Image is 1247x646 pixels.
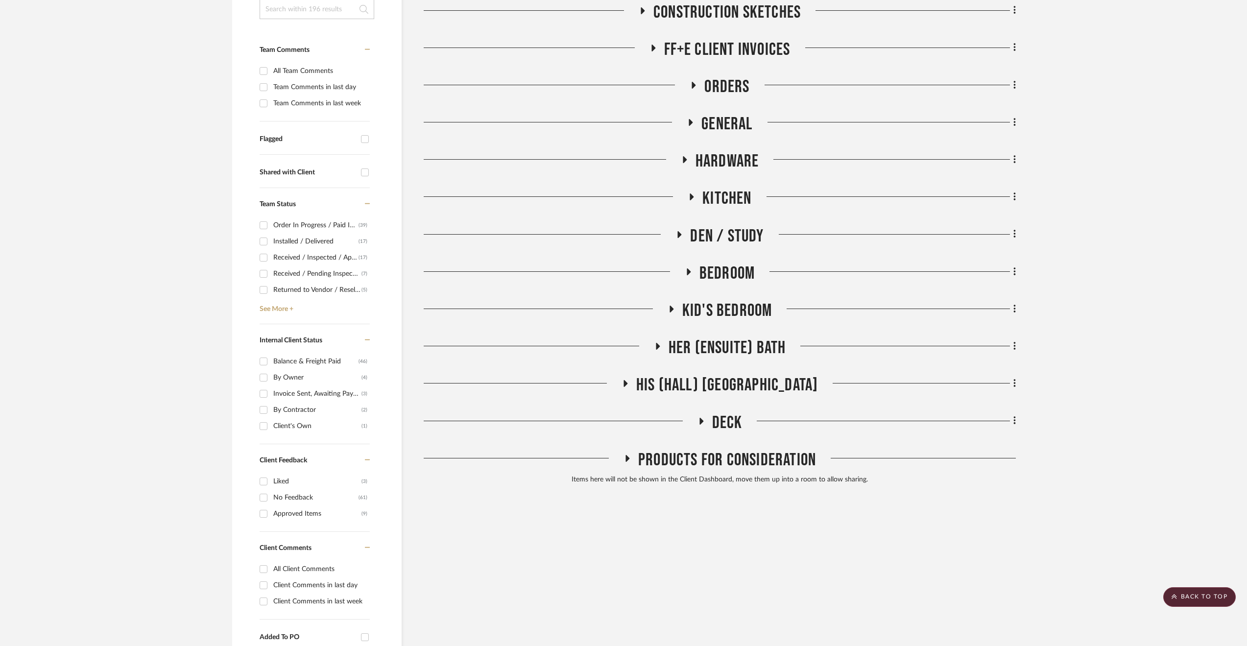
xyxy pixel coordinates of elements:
[361,282,367,298] div: (5)
[273,370,361,385] div: By Owner
[361,402,367,418] div: (2)
[682,300,772,321] span: Kid's Bedroom
[704,76,749,97] span: Orders
[361,266,367,282] div: (7)
[273,217,359,233] div: Order In Progress / Paid In Full w/ Freight, No Balance due
[273,577,367,593] div: Client Comments in last day
[260,168,356,177] div: Shared with Client
[638,450,816,471] span: Products For Consideration
[361,474,367,489] div: (3)
[712,412,743,433] span: Deck
[273,474,361,489] div: Liked
[260,545,312,551] span: Client Comments
[273,354,359,369] div: Balance & Freight Paid
[699,263,755,284] span: Bedroom
[273,594,367,609] div: Client Comments in last week
[273,63,367,79] div: All Team Comments
[359,354,367,369] div: (46)
[359,217,367,233] div: (39)
[273,402,361,418] div: By Contractor
[260,135,356,144] div: Flagged
[359,490,367,505] div: (61)
[653,2,801,23] span: Construction Sketches
[257,298,370,313] a: See More +
[273,418,361,434] div: Client's Own
[273,490,359,505] div: No Feedback
[361,386,367,402] div: (3)
[273,561,367,577] div: All Client Comments
[361,370,367,385] div: (4)
[361,506,367,522] div: (9)
[273,234,359,249] div: Installed / Delivered
[361,418,367,434] div: (1)
[273,266,361,282] div: Received / Pending Inspection
[273,282,361,298] div: Returned to Vendor / Reselect
[695,151,759,172] span: Hardware
[273,250,359,265] div: Received / Inspected / Approved
[701,114,752,135] span: General
[424,475,1016,485] div: Items here will not be shown in the Client Dashboard, move them up into a room to allow sharing.
[260,457,307,464] span: Client Feedback
[1163,587,1236,607] scroll-to-top-button: BACK TO TOP
[273,96,367,111] div: Team Comments in last week
[636,375,818,396] span: His (Hall) [GEOGRAPHIC_DATA]
[664,39,791,60] span: FF+E Client Invoices
[260,337,322,344] span: Internal Client Status
[359,234,367,249] div: (17)
[359,250,367,265] div: (17)
[260,47,310,53] span: Team Comments
[273,386,361,402] div: Invoice Sent, Awaiting Payment
[669,337,786,359] span: Her (Ensuite) Bath
[702,188,751,209] span: Kitchen
[273,79,367,95] div: Team Comments in last day
[273,506,361,522] div: Approved Items
[260,201,296,208] span: Team Status
[690,226,764,247] span: Den / Study
[260,633,356,642] div: Added To PO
